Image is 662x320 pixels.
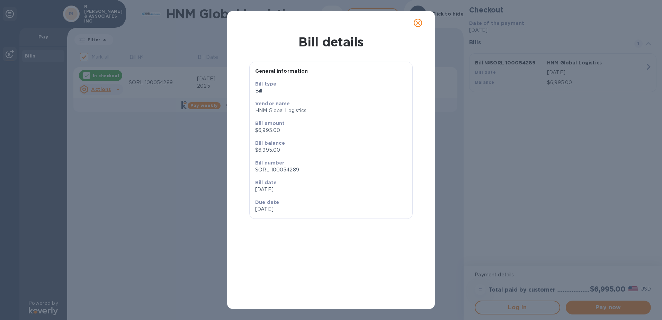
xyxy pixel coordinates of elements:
[255,68,308,74] b: General information
[255,160,285,166] b: Bill number
[255,206,328,213] p: [DATE]
[255,87,407,95] p: Bill
[255,199,279,205] b: Due date
[255,101,290,106] b: Vendor name
[255,180,277,185] b: Bill date
[255,166,407,174] p: SORL 100054289
[255,121,285,126] b: Bill amount
[255,107,407,114] p: HNM Global Logistics
[255,186,407,193] p: [DATE]
[410,15,426,31] button: close
[233,35,429,49] h1: Bill details
[255,146,407,154] p: $6,995.00
[255,140,285,146] b: Bill balance
[255,81,276,87] b: Bill type
[255,127,407,134] p: $6,995.00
